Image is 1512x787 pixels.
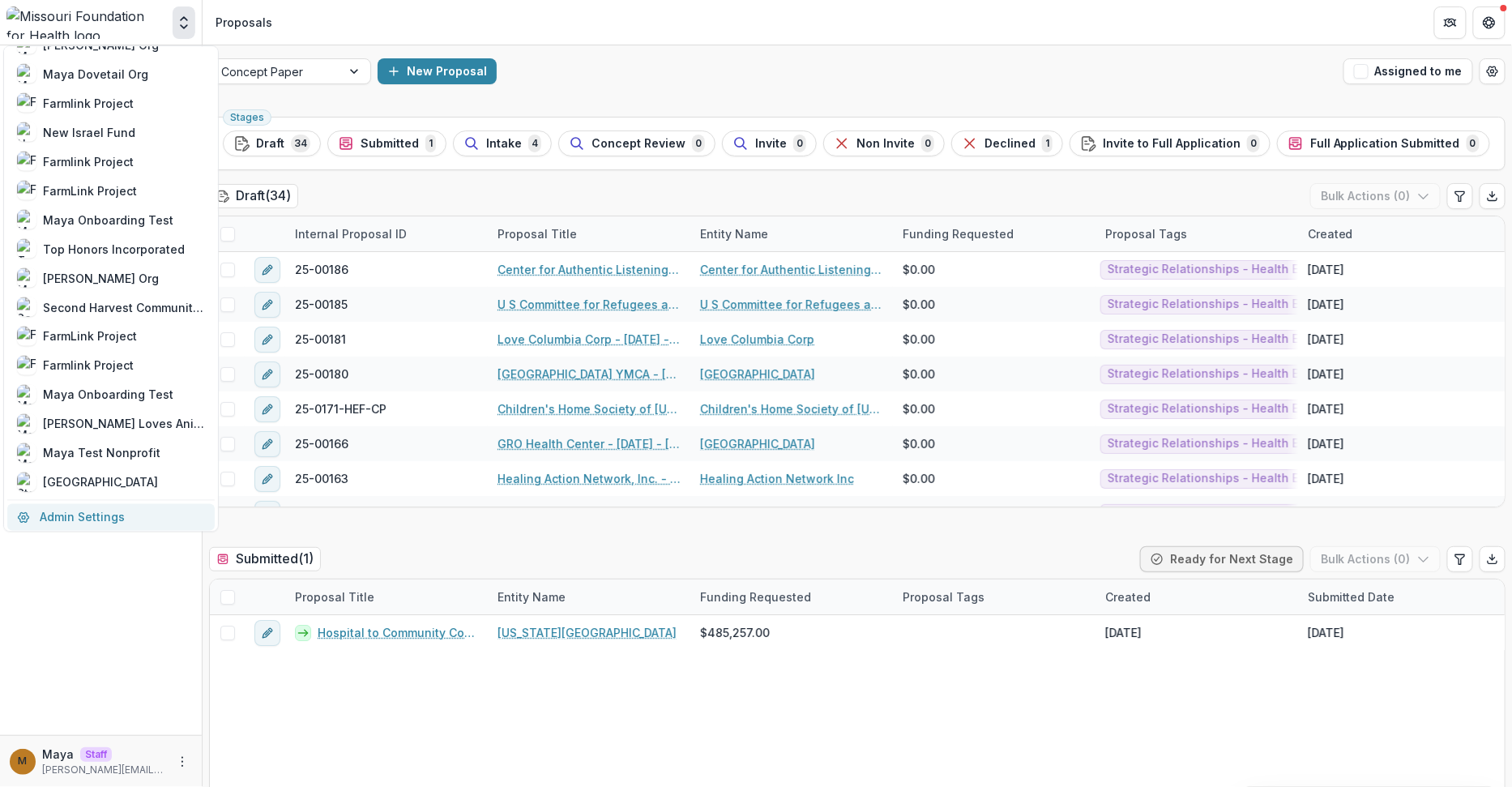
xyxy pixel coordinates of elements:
[498,400,681,417] a: Children's Home Society of [US_STATE] - [DATE] - [DATE] Request for Concept Papers
[498,261,681,278] a: Center for Authentic Listening & Learning - [DATE] - [DATE] Request for Concept Papers
[295,435,348,452] span: 25-00166
[700,331,814,348] a: Love Columbia Corp
[285,580,488,614] div: Proposal Title
[1473,6,1506,39] button: Get Help
[17,34,36,53] img: Maya Bulova Org
[1308,261,1344,278] div: [DATE]
[1308,435,1344,452] div: [DATE]
[1308,331,1344,348] div: [DATE]
[1096,580,1298,614] div: Created
[893,216,1096,251] div: Funding Requested
[1308,400,1344,417] div: [DATE]
[209,184,298,207] h2: Draft ( 34 )
[893,580,1096,614] div: Proposal Tags
[1103,137,1241,151] span: Invite to Full Application
[1480,546,1506,572] button: Export table data
[378,58,497,84] button: New Proposal
[1310,546,1441,572] button: Bulk Actions (0)
[498,470,681,487] a: Healing Action Network, Inc. - [DATE] - [DATE] Request for Concept Papers
[498,296,681,313] a: U S Committee for Refugees and Immigrants Inc - [DATE] - [DATE] Request for Concept Papers
[80,747,112,762] p: Staff
[318,624,478,641] a: Hospital to Community Connections
[1096,216,1298,251] div: Proposal Tags
[254,620,280,646] button: edit
[903,470,935,487] span: $0.00
[488,580,690,614] div: Entity Name
[903,366,935,383] span: $0.00
[361,137,419,151] span: Submitted
[327,130,446,156] button: Submitted1
[951,130,1063,156] button: Declined1
[1467,135,1480,152] span: 0
[903,331,935,348] span: $0.00
[1298,580,1501,614] div: Submitted Date
[700,366,815,383] a: [GEOGRAPHIC_DATA]
[230,112,264,123] span: Stages
[498,624,677,641] a: [US_STATE][GEOGRAPHIC_DATA]
[254,466,280,492] button: edit
[856,137,915,151] span: Non Invite
[690,225,778,242] div: Entity Name
[295,296,348,313] span: 25-00185
[254,396,280,422] button: edit
[1298,216,1501,251] div: Created
[1310,183,1441,209] button: Bulk Actions (0)
[690,580,893,614] div: Funding Requested
[893,225,1023,242] div: Funding Requested
[1447,183,1473,209] button: Edit table settings
[285,216,488,251] div: Internal Proposal ID
[1277,130,1490,156] button: Full Application Submitted0
[486,137,522,151] span: Intake
[6,6,166,39] img: Missouri Foundation for Health logo
[692,135,705,152] span: 0
[285,588,384,605] div: Proposal Title
[498,366,681,383] a: [GEOGRAPHIC_DATA] YMCA - [DATE] - [DATE] Request for Concept Papers
[19,756,28,767] div: Maya
[1480,183,1506,209] button: Export table data
[425,135,436,152] span: 1
[1308,505,1344,522] div: [DATE]
[921,135,934,152] span: 0
[1298,588,1405,605] div: Submitted Date
[1140,546,1304,572] button: Ready for Next Stage
[700,435,815,452] a: [GEOGRAPHIC_DATA]
[43,36,159,53] div: [PERSON_NAME] Org
[254,501,280,527] button: edit
[488,588,575,605] div: Entity Name
[690,588,821,605] div: Funding Requested
[42,746,74,763] p: Maya
[256,137,284,151] span: Draft
[254,327,280,353] button: edit
[1096,225,1197,242] div: Proposal Tags
[488,216,690,251] div: Proposal Title
[498,435,681,452] a: GRO Health Center - [DATE] - [DATE] Request for Concept Papers
[755,137,787,151] span: Invite
[823,130,945,156] button: Non Invite0
[700,470,854,487] a: Healing Action Network Inc
[1308,624,1344,641] div: [DATE]
[1308,470,1344,487] div: [DATE]
[690,216,893,251] div: Entity Name
[903,261,935,278] span: $0.00
[1096,588,1160,605] div: Created
[1310,137,1460,151] span: Full Application Submitted
[558,130,715,156] button: Concept Review0
[893,588,994,605] div: Proposal Tags
[700,296,883,313] a: U S Committee for Refugees and Immigrants Inc
[498,505,681,522] a: The [PERSON_NAME] [MEDICAL_DATA] Foundation, Inc. - [DATE] - [DATE] Request for Concept Papers
[254,257,280,283] button: edit
[1070,130,1271,156] button: Invite to Full Application0
[903,296,935,313] span: $0.00
[254,431,280,457] button: edit
[285,225,416,242] div: Internal Proposal ID
[1447,546,1473,572] button: Edit table settings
